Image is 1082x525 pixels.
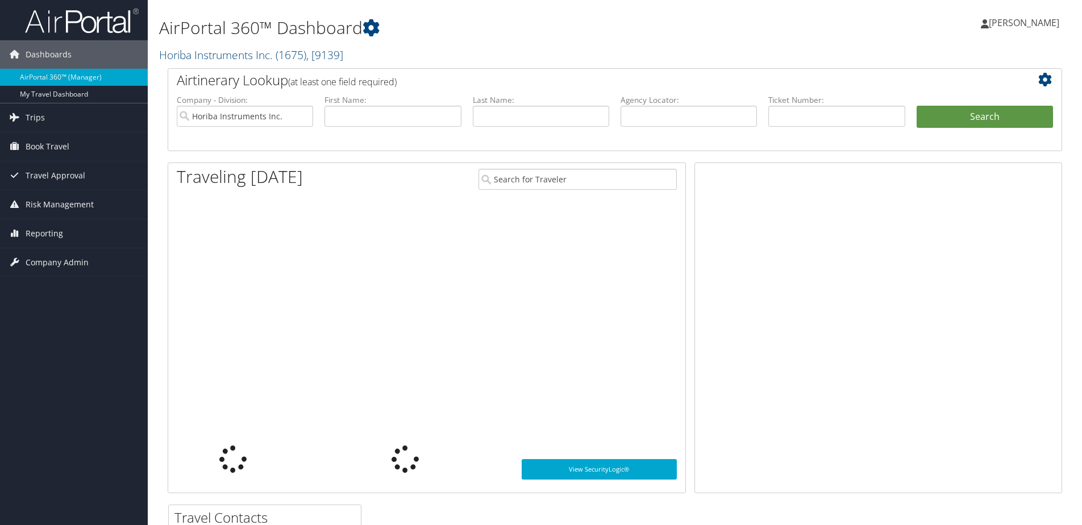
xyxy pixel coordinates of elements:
[522,459,677,480] a: View SecurityLogic®
[276,47,306,63] span: ( 1675 )
[159,47,343,63] a: Horiba Instruments Inc.
[177,70,979,90] h2: Airtinerary Lookup
[26,190,94,219] span: Risk Management
[26,40,72,69] span: Dashboards
[159,16,767,40] h1: AirPortal 360™ Dashboard
[288,76,397,88] span: (at least one field required)
[989,16,1059,29] span: [PERSON_NAME]
[621,94,757,106] label: Agency Locator:
[177,165,303,189] h1: Traveling [DATE]
[26,248,89,277] span: Company Admin
[478,169,677,190] input: Search for Traveler
[26,219,63,248] span: Reporting
[473,94,609,106] label: Last Name:
[26,161,85,190] span: Travel Approval
[768,94,905,106] label: Ticket Number:
[324,94,461,106] label: First Name:
[25,7,139,34] img: airportal-logo.png
[917,106,1053,128] button: Search
[26,103,45,132] span: Trips
[177,94,313,106] label: Company - Division:
[981,6,1071,40] a: [PERSON_NAME]
[306,47,343,63] span: , [ 9139 ]
[26,132,69,161] span: Book Travel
